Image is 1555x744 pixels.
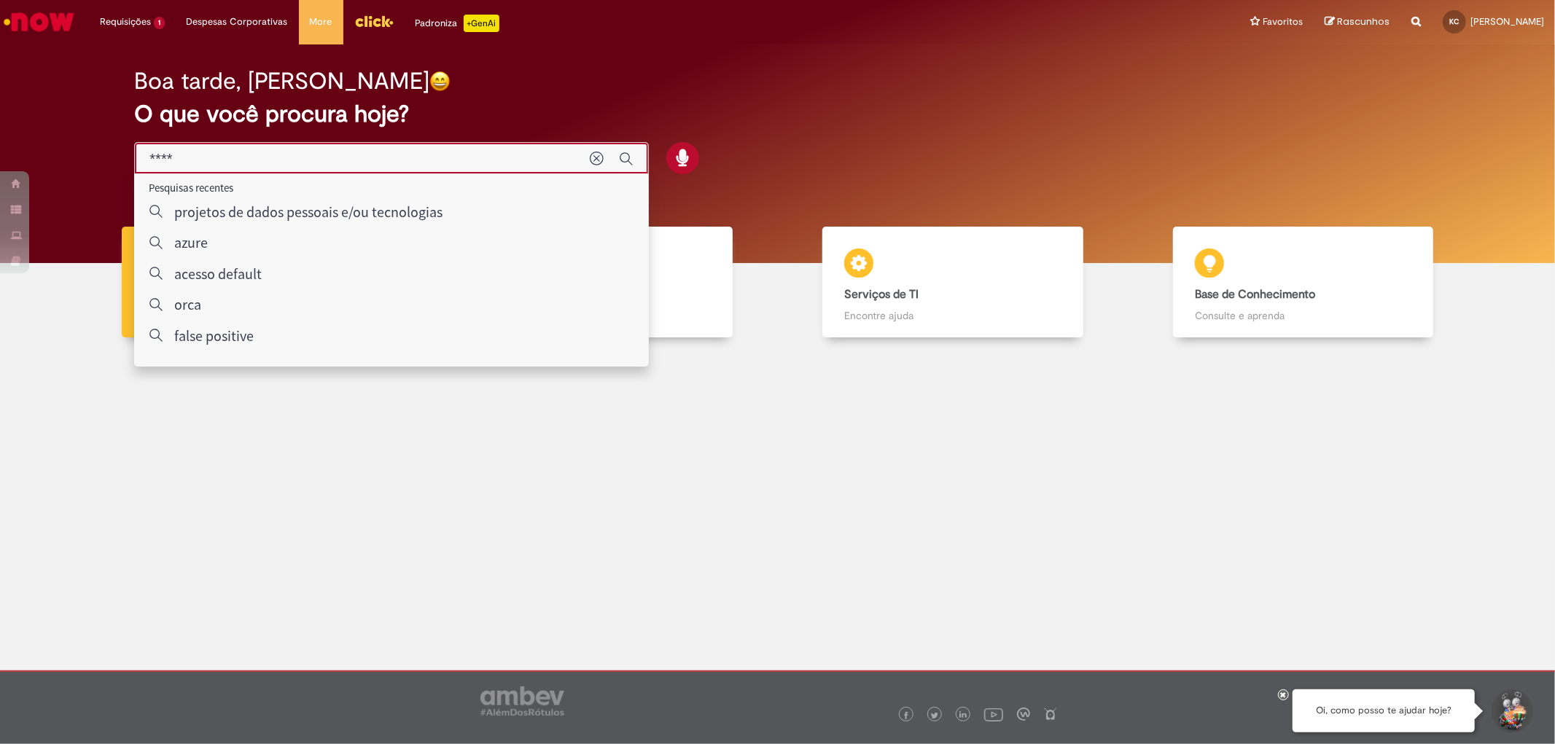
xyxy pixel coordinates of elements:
img: logo_footer_ambev_rotulo_gray.png [480,686,564,716]
span: 1 [154,17,165,29]
p: Encontre ajuda [844,308,1061,323]
span: [PERSON_NAME] [1470,15,1544,28]
span: KC [1450,17,1459,26]
span: More [310,15,332,29]
img: logo_footer_naosei.png [1044,708,1057,721]
p: +GenAi [464,15,499,32]
img: logo_footer_youtube.png [984,705,1003,724]
a: Rascunhos [1325,15,1390,29]
span: Rascunhos [1337,15,1390,28]
b: Base de Conhecimento [1195,287,1315,302]
img: logo_footer_facebook.png [903,712,910,719]
img: click_logo_yellow_360x200.png [354,10,394,32]
span: Favoritos [1263,15,1303,29]
a: Serviços de TI Encontre ajuda [778,227,1129,338]
a: Tirar dúvidas Tirar dúvidas com Lupi Assist e Gen Ai [77,227,427,338]
h2: O que você procura hoje? [134,101,1420,127]
img: logo_footer_linkedin.png [959,711,967,720]
span: Requisições [100,15,151,29]
h2: Boa tarde, [PERSON_NAME] [134,68,429,94]
p: Consulte e aprenda [1195,308,1411,323]
img: ServiceNow [1,7,77,36]
button: Iniciar Conversa de Suporte [1489,689,1533,733]
b: Serviços de TI [844,287,919,302]
a: Base de Conhecimento Consulte e aprenda [1128,227,1478,338]
div: Padroniza [416,15,499,32]
img: logo_footer_twitter.png [931,712,938,719]
div: Oi, como posso te ajudar hoje? [1293,689,1475,732]
span: Despesas Corporativas [187,15,288,29]
img: happy-face.png [429,71,451,92]
img: logo_footer_workplace.png [1017,708,1030,721]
